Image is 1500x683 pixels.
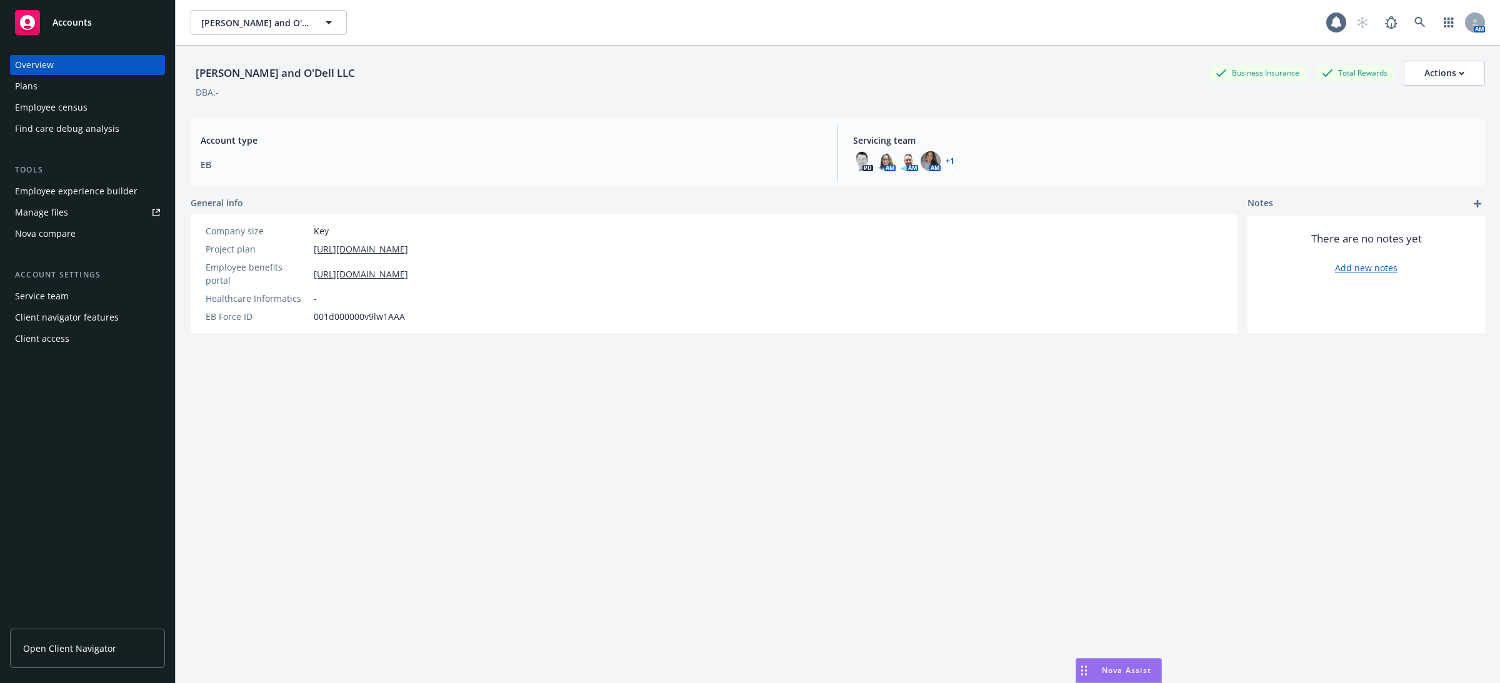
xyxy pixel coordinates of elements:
[191,10,347,35] button: [PERSON_NAME] and O'Dell LLC
[1424,61,1464,85] div: Actions
[10,5,165,40] a: Accounts
[15,307,119,327] div: Client navigator features
[10,164,165,176] div: Tools
[191,196,243,209] span: General info
[946,157,954,165] a: +1
[10,286,165,306] a: Service team
[1436,10,1461,35] a: Switch app
[15,329,69,349] div: Client access
[23,642,116,655] span: Open Client Navigator
[314,267,408,281] a: [URL][DOMAIN_NAME]
[853,151,873,171] img: photo
[1102,665,1151,676] span: Nova Assist
[10,76,165,96] a: Plans
[1379,10,1404,35] a: Report a Bug
[201,16,309,29] span: [PERSON_NAME] and O'Dell LLC
[15,76,37,96] div: Plans
[1311,231,1422,246] span: There are no notes yet
[15,286,69,306] div: Service team
[1470,196,1485,211] a: add
[10,329,165,349] a: Client access
[196,86,219,99] div: DBA: -
[201,158,822,171] span: EB
[10,202,165,222] a: Manage files
[1316,65,1394,81] div: Total Rewards
[15,55,54,75] div: Overview
[52,17,92,27] span: Accounts
[1404,61,1485,86] button: Actions
[1407,10,1432,35] a: Search
[314,242,408,256] a: [URL][DOMAIN_NAME]
[1076,659,1092,682] div: Drag to move
[206,224,309,237] div: Company size
[10,307,165,327] a: Client navigator features
[201,134,822,147] span: Account type
[921,151,941,171] img: photo
[206,242,309,256] div: Project plan
[876,151,896,171] img: photo
[15,224,76,244] div: Nova compare
[15,97,87,117] div: Employee census
[314,292,317,305] span: -
[206,310,309,323] div: EB Force ID
[10,97,165,117] a: Employee census
[1335,261,1397,274] a: Add new notes
[1350,10,1375,35] a: Start snowing
[15,202,68,222] div: Manage files
[314,224,329,237] span: Key
[10,224,165,244] a: Nova compare
[191,65,360,81] div: [PERSON_NAME] and O'Dell LLC
[10,119,165,139] a: Find care debug analysis
[15,119,119,139] div: Find care debug analysis
[1247,196,1273,211] span: Notes
[1209,65,1306,81] div: Business Insurance
[10,181,165,201] a: Employee experience builder
[10,269,165,281] div: Account settings
[898,151,918,171] img: photo
[10,55,165,75] a: Overview
[206,261,309,287] div: Employee benefits portal
[206,292,309,305] div: Healthcare Informatics
[314,310,405,323] span: 001d000000v9lw1AAA
[15,181,137,201] div: Employee experience builder
[1076,658,1162,683] button: Nova Assist
[853,134,1475,147] span: Servicing team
